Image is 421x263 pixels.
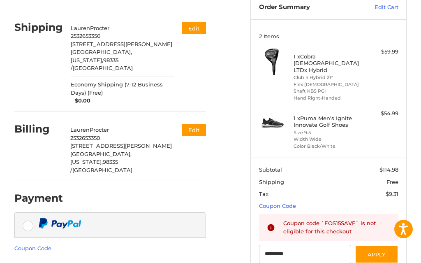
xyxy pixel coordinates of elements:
span: Economy Shipping (7-12 Business Days) (Free) [71,81,174,97]
h3: Order Summary [259,3,354,12]
h4: 1 x Cobra [DEMOGRAPHIC_DATA] LTDx Hybrid [294,53,361,73]
div: $54.99 [363,109,398,118]
span: $114.98 [379,166,398,173]
span: 2532653350 [70,135,100,141]
li: Flex [DEMOGRAPHIC_DATA] [294,81,361,88]
span: $0.00 [71,97,90,105]
a: Coupon Code [259,202,296,209]
span: [STREET_ADDRESS][PERSON_NAME] [70,142,172,149]
span: Tax [259,191,268,197]
span: [GEOGRAPHIC_DATA], [71,49,132,55]
span: $9.31 [386,191,398,197]
li: Shaft KBS PGI [294,88,361,95]
span: Subtotal [259,166,282,173]
div: Coupon code `EOS15SAVE` is not eligible for this checkout [283,219,391,235]
div: $59.99 [363,48,398,56]
button: Edit [182,124,206,136]
span: Shipping [259,179,284,185]
li: Color Black/White [294,143,361,150]
span: [GEOGRAPHIC_DATA] [73,65,133,71]
span: 98335 / [70,158,118,173]
span: Lauren [71,25,90,31]
span: 2532653350 [71,33,101,39]
a: Coupon Code [14,245,51,251]
img: PayPal icon [39,218,81,228]
h4: 1 x Puma Men's Ignite Innovate Golf Shoes [294,115,361,128]
span: [GEOGRAPHIC_DATA], [70,151,132,157]
li: Hand Right-Handed [294,95,361,102]
h2: Payment [14,192,63,205]
a: Edit Cart [354,3,398,12]
button: Edit [182,22,206,34]
span: [US_STATE], [70,158,103,165]
span: Procter [90,126,109,133]
span: Free [386,179,398,185]
h2: Shipping [14,21,63,34]
h2: Billing [14,123,62,135]
li: Width Wide [294,136,361,143]
span: [STREET_ADDRESS][PERSON_NAME] [71,41,172,47]
li: Club 4 Hybrid 21° [294,74,361,81]
span: Lauren [70,126,90,133]
li: Size 9.5 [294,129,361,136]
h3: 2 Items [259,33,398,40]
span: [US_STATE], [71,57,103,63]
span: [GEOGRAPHIC_DATA] [72,167,132,173]
span: Procter [90,25,109,31]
